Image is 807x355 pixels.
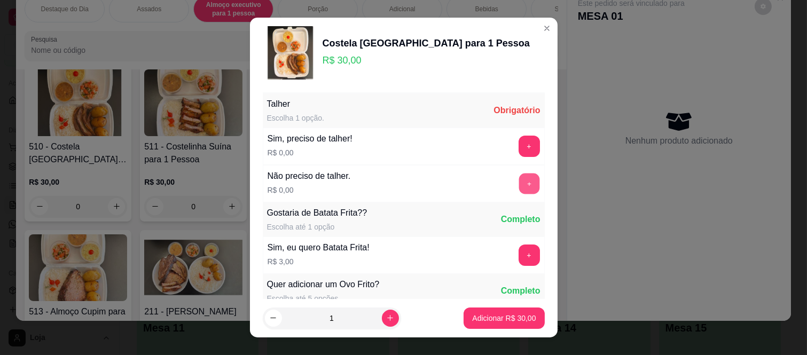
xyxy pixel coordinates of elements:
div: Talher [267,98,324,111]
button: increase-product-quantity [382,310,399,327]
p: R$ 30,00 [323,53,530,68]
p: Adicionar R$ 30,00 [472,313,536,324]
img: product-image [263,26,316,80]
p: R$ 0,00 [268,147,352,158]
div: Não preciso de talher. [268,170,351,183]
div: Escolha até 5 opções [267,293,380,304]
div: Escolha 1 opção. [267,113,324,123]
div: Completo [501,285,540,297]
div: Escolha até 1 opção [267,222,367,232]
div: Sim, eu quero Batata Frita! [268,241,370,254]
button: add [519,173,539,194]
button: decrease-product-quantity [265,310,282,327]
button: add [519,136,540,157]
button: add [519,244,540,266]
div: Sim, preciso de talher! [268,132,352,145]
div: Quer adicionar um Ovo Frito? [267,278,380,291]
button: Adicionar R$ 30,00 [464,307,544,329]
button: Close [538,20,555,37]
p: R$ 0,00 [268,185,351,195]
div: Obrigatório [493,104,540,117]
div: Completo [501,213,540,226]
div: Gostaria de Batata Frita?? [267,207,367,219]
p: R$ 3,00 [268,256,370,267]
div: Costela [GEOGRAPHIC_DATA] para 1 Pessoa [323,36,530,51]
